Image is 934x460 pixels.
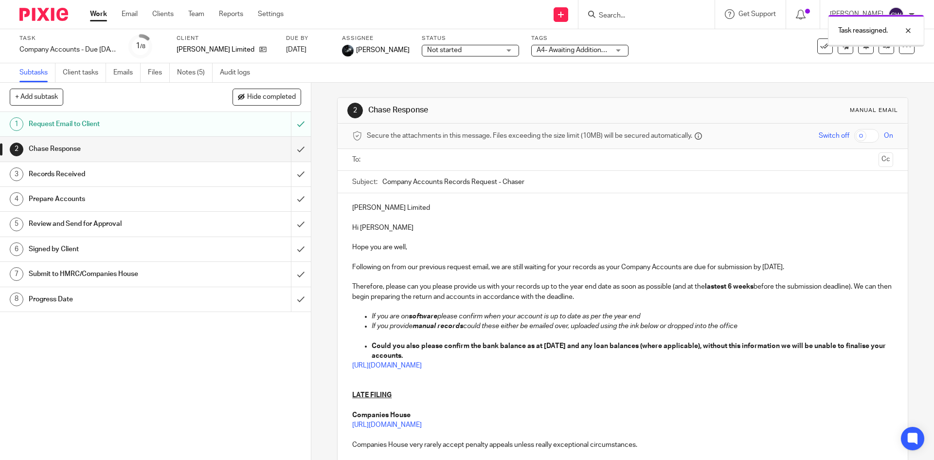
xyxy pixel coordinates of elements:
a: Emails [113,63,141,82]
div: Company Accounts - Due [DATE] Onwards [19,45,117,55]
div: 8 [10,293,23,306]
a: Audit logs [220,63,257,82]
a: [URL][DOMAIN_NAME] [352,362,422,369]
span: Switch off [819,131,849,141]
strong: Could you also please confirm the bank balance as at [DATE] and any loan balances (where applicab... [372,343,887,359]
label: Client [177,35,274,42]
img: Pixie [19,8,68,21]
div: 2 [347,103,363,118]
a: Reports [219,9,243,19]
a: Subtasks [19,63,55,82]
h1: Progress Date [29,292,197,307]
div: 3 [10,167,23,181]
button: Cc [879,152,893,167]
p: Hi [PERSON_NAME] [352,223,893,233]
label: Subject: [352,177,377,187]
em: If you provide [372,323,413,330]
div: 5 [10,218,23,231]
label: Task [19,35,117,42]
span: [DATE] [286,46,306,53]
a: Clients [152,9,174,19]
u: LATE FILING [352,392,392,399]
em: please confirm when your account is up to date as per the year end [437,313,640,320]
span: Hide completed [247,93,296,101]
a: Work [90,9,107,19]
div: 7 [10,267,23,281]
small: /8 [140,44,145,49]
span: Not started [427,47,462,54]
img: 1000002122.jpg [342,45,354,56]
label: Due by [286,35,330,42]
strong: Companies House [352,412,411,419]
strong: lastest 6 weeks [705,283,754,290]
h1: Signed by Client [29,242,197,257]
label: To: [352,155,363,165]
button: + Add subtask [10,89,63,105]
div: 6 [10,242,23,256]
h1: Chase Response [29,142,197,156]
a: Files [148,63,170,82]
label: Status [422,35,519,42]
span: [PERSON_NAME] [356,45,410,55]
p: Companies House very rarely accept penalty appeals unless really exceptional circumstances. [352,440,893,450]
div: Manual email [850,107,898,114]
em: could these either be emailed over, uploaded using the ink below or dropped into the office [463,323,737,330]
p: Following on from our previous request email, we are still waiting for your records as your Compa... [352,262,893,272]
span: On [884,131,893,141]
em: If you are on [372,313,409,320]
span: A4- Awaiting Additional Records [537,47,633,54]
em: software [409,313,437,320]
span: Secure the attachments in this message. Files exceeding the size limit (10MB) will be secured aut... [367,131,692,141]
div: 4 [10,192,23,206]
div: 1 [136,40,145,52]
div: Company Accounts - Due 1st May 2023 Onwards [19,45,117,55]
button: Hide completed [233,89,301,105]
p: Therefore, please can you please provide us with your records up to the year end date as soon as ... [352,282,893,302]
a: Client tasks [63,63,106,82]
em: manual records [413,323,463,330]
a: Notes (5) [177,63,213,82]
a: [URL][DOMAIN_NAME] [352,422,422,428]
p: Task reassigned. [838,26,888,36]
h1: Records Received [29,167,197,182]
h1: Submit to HMRC/Companies House [29,267,197,281]
h1: Chase Response [368,105,644,115]
a: Settings [258,9,284,19]
img: svg%3E [888,7,904,22]
div: 1 [10,117,23,131]
a: Email [122,9,138,19]
h1: Prepare Accounts [29,192,197,206]
p: [PERSON_NAME] Limited [177,45,254,55]
a: Team [188,9,204,19]
p: [PERSON_NAME] Limited [352,203,893,213]
h1: Review and Send for Approval [29,217,197,231]
p: Hope you are well, [352,242,893,252]
label: Assignee [342,35,410,42]
h1: Request Email to Client [29,117,197,131]
div: 2 [10,143,23,156]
